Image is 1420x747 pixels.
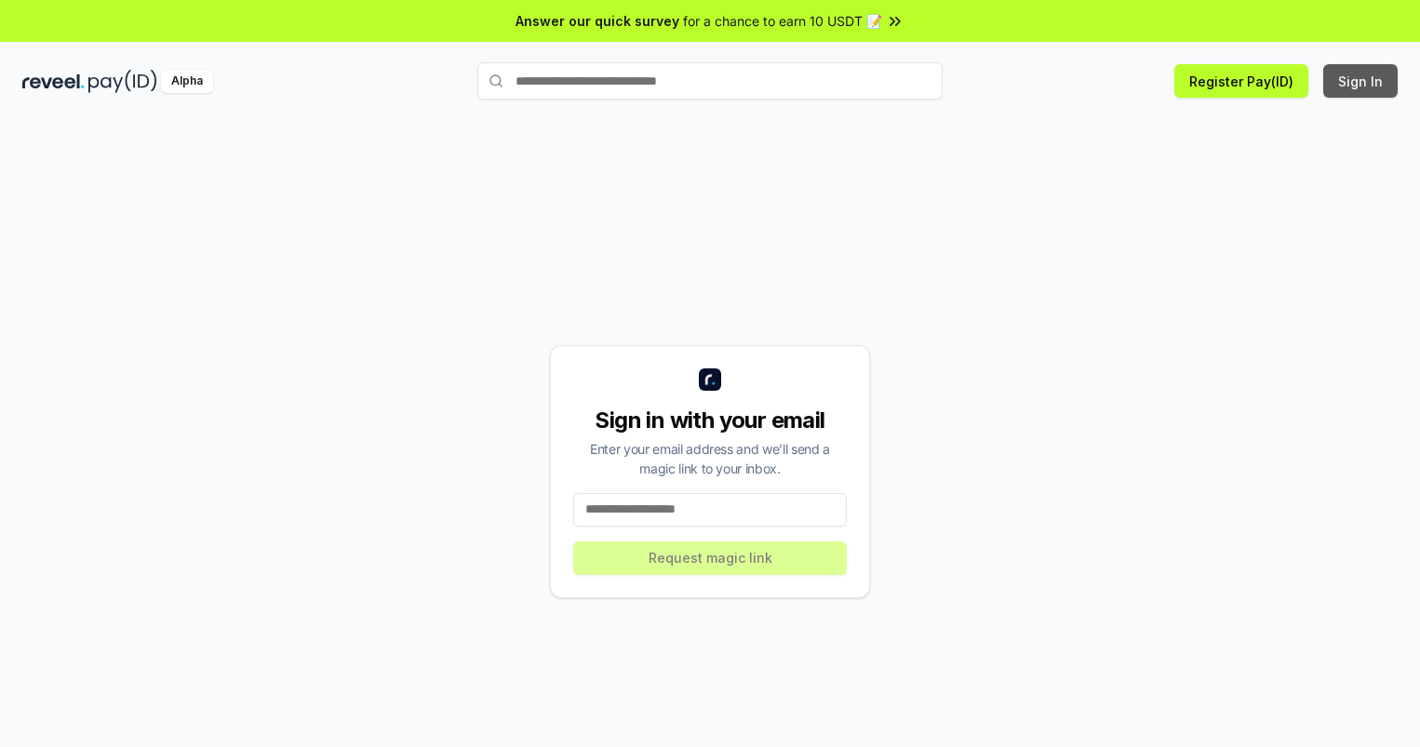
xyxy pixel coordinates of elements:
[516,11,679,31] span: Answer our quick survey
[88,70,157,93] img: pay_id
[1174,64,1308,98] button: Register Pay(ID)
[161,70,213,93] div: Alpha
[1323,64,1398,98] button: Sign In
[683,11,882,31] span: for a chance to earn 10 USDT 📝
[573,439,847,478] div: Enter your email address and we’ll send a magic link to your inbox.
[22,70,85,93] img: reveel_dark
[573,406,847,435] div: Sign in with your email
[699,368,721,391] img: logo_small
